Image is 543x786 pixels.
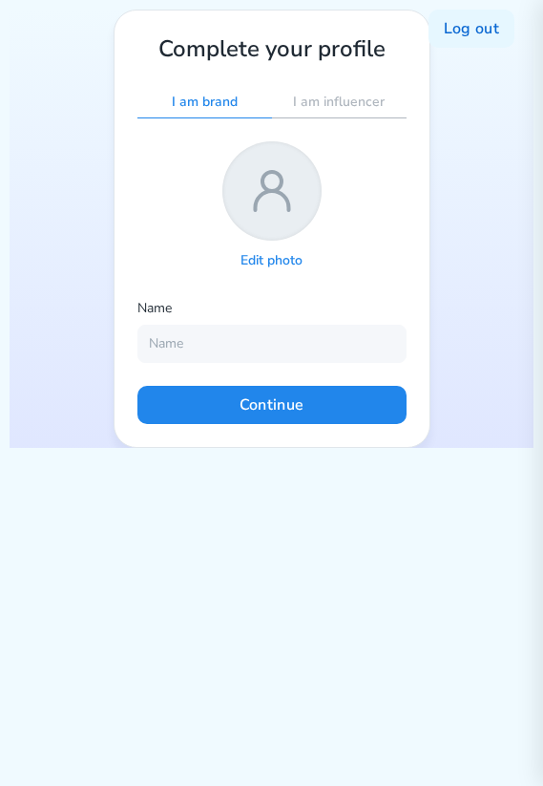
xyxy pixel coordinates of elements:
p: Edit photo [240,252,303,270]
div: Name [137,297,407,325]
p: I am influencer [293,94,385,112]
p: I am brand [172,94,238,112]
input: Name [137,325,407,363]
button: Continue [137,386,407,424]
h1: Complete your profile [137,33,407,64]
button: Log out [428,10,514,48]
